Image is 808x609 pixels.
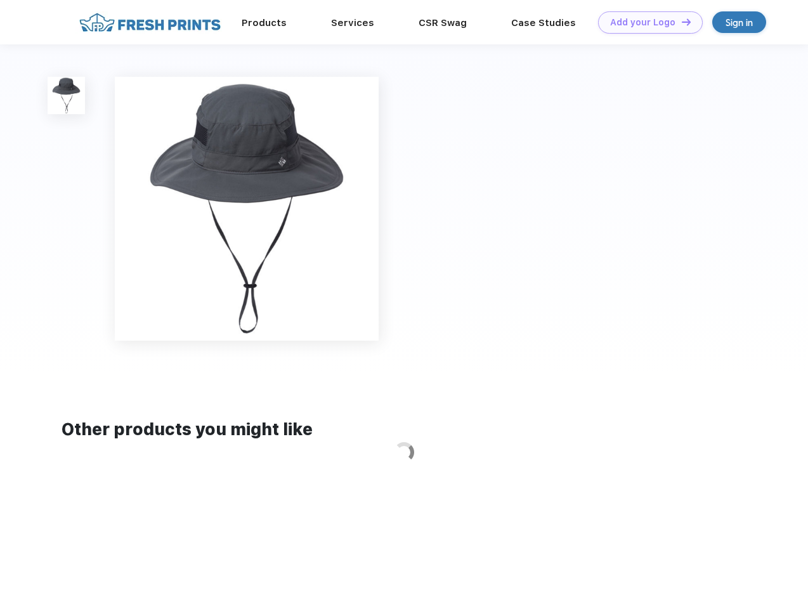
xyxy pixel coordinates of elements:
[48,77,85,114] img: func=resize&h=100
[712,11,766,33] a: Sign in
[75,11,225,34] img: fo%20logo%202.webp
[682,18,691,25] img: DT
[115,77,379,341] img: func=resize&h=640
[610,17,675,28] div: Add your Logo
[242,17,287,29] a: Products
[726,15,753,30] div: Sign in
[62,417,746,442] div: Other products you might like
